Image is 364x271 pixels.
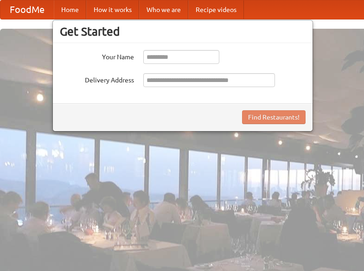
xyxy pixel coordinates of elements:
[242,110,306,124] button: Find Restaurants!
[188,0,244,19] a: Recipe videos
[0,0,54,19] a: FoodMe
[86,0,139,19] a: How it works
[139,0,188,19] a: Who we are
[60,50,134,62] label: Your Name
[60,73,134,85] label: Delivery Address
[54,0,86,19] a: Home
[60,25,306,38] h3: Get Started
